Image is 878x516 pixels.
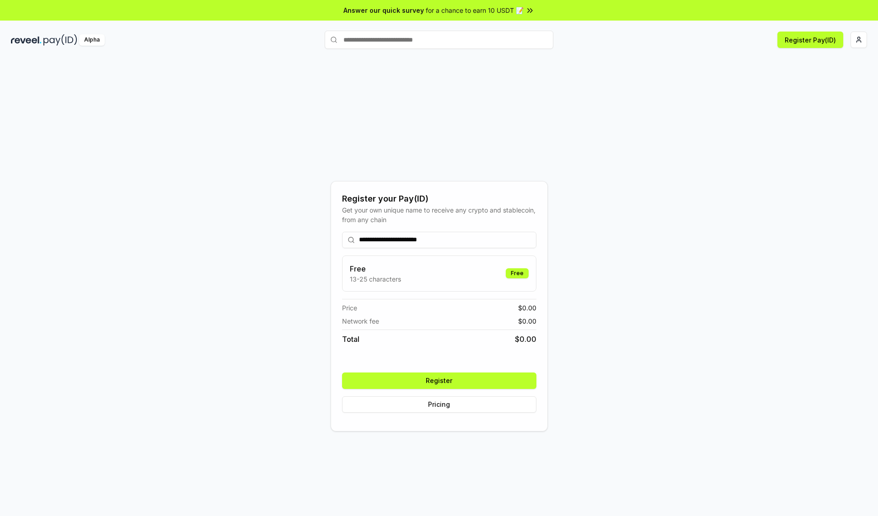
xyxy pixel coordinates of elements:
[506,268,529,278] div: Free
[11,34,42,46] img: reveel_dark
[342,396,536,413] button: Pricing
[515,334,536,345] span: $ 0.00
[777,32,843,48] button: Register Pay(ID)
[343,5,424,15] span: Answer our quick survey
[518,303,536,313] span: $ 0.00
[43,34,77,46] img: pay_id
[426,5,524,15] span: for a chance to earn 10 USDT 📝
[342,192,536,205] div: Register your Pay(ID)
[79,34,105,46] div: Alpha
[342,205,536,224] div: Get your own unique name to receive any crypto and stablecoin, from any chain
[342,316,379,326] span: Network fee
[342,303,357,313] span: Price
[342,334,359,345] span: Total
[350,274,401,284] p: 13-25 characters
[518,316,536,326] span: $ 0.00
[342,372,536,389] button: Register
[350,263,401,274] h3: Free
